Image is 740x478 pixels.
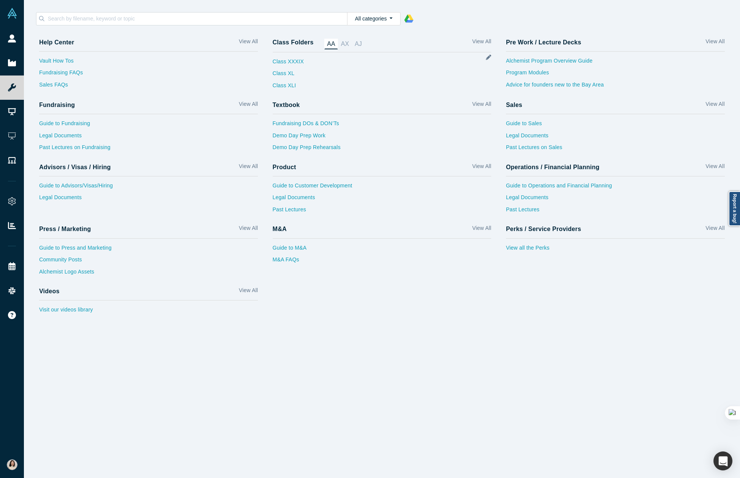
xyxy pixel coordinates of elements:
[239,100,258,111] a: View All
[7,8,17,19] img: Alchemist Vault Logo
[273,206,492,218] a: Past Lectures
[39,268,258,280] a: Alchemist Logo Assets
[506,164,600,171] h4: Operations / Financial Planning
[239,162,258,173] a: View All
[352,39,365,49] a: AJ
[39,81,258,93] a: Sales FAQs
[39,39,74,46] h4: Help Center
[39,57,258,69] a: Vault How Tos
[273,101,300,108] h4: Textbook
[39,193,258,206] a: Legal Documents
[705,100,724,111] a: View All
[39,164,111,171] h4: Advisors / Visas / Hiring
[39,256,258,268] a: Community Posts
[347,12,401,25] button: All categories
[273,256,492,268] a: M&A FAQs
[273,193,492,206] a: Legal Documents
[472,38,491,49] a: View All
[273,82,304,94] a: Class XLI
[39,119,258,132] a: Guide to Fundraising
[39,132,258,144] a: Legal Documents
[39,69,258,81] a: Fundraising FAQs
[273,58,304,70] a: Class XXXIX
[39,182,258,194] a: Guide to Advisors/Visas/Hiring
[506,81,725,93] a: Advice for founders new to the Bay Area
[273,119,492,132] a: Fundraising DOs & DON’Ts
[47,14,347,24] input: Search by filename, keyword or topic
[506,244,725,256] a: View all the Perks
[506,225,581,233] h4: Perks / Service Providers
[273,244,492,256] a: Guide to M&A
[39,288,60,295] h4: Videos
[472,162,491,173] a: View All
[472,100,491,111] a: View All
[506,132,725,144] a: Legal Documents
[729,191,740,226] a: Report a bug!
[239,38,258,49] a: View All
[705,162,724,173] a: View All
[506,69,725,81] a: Program Modules
[39,306,258,318] a: Visit our videos library
[506,143,725,156] a: Past Lectures on Sales
[273,143,492,156] a: Demo Day Prep Rehearsals
[506,57,725,69] a: Alchemist Program Overview Guide
[472,224,491,235] a: View All
[39,225,91,233] h4: Press / Marketing
[273,39,314,47] h4: Class Folders
[273,132,492,144] a: Demo Day Prep Work
[273,182,492,194] a: Guide to Customer Development
[506,193,725,206] a: Legal Documents
[273,164,296,171] h4: Product
[705,38,724,49] a: View All
[39,244,258,256] a: Guide to Press and Marketing
[506,119,725,132] a: Guide to Sales
[324,39,338,49] a: AA
[506,206,725,218] a: Past Lectures
[273,69,304,82] a: Class XL
[39,143,258,156] a: Past Lectures on Fundraising
[39,101,75,108] h4: Fundraising
[506,39,581,46] h4: Pre Work / Lecture Decks
[239,286,258,297] a: View All
[273,225,287,233] h4: M&A
[338,39,352,49] a: AX
[506,101,522,108] h4: Sales
[506,182,725,194] a: Guide to Operations and Financial Planning
[7,459,17,470] img: Yukai Chen's Account
[239,224,258,235] a: View All
[705,224,724,235] a: View All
